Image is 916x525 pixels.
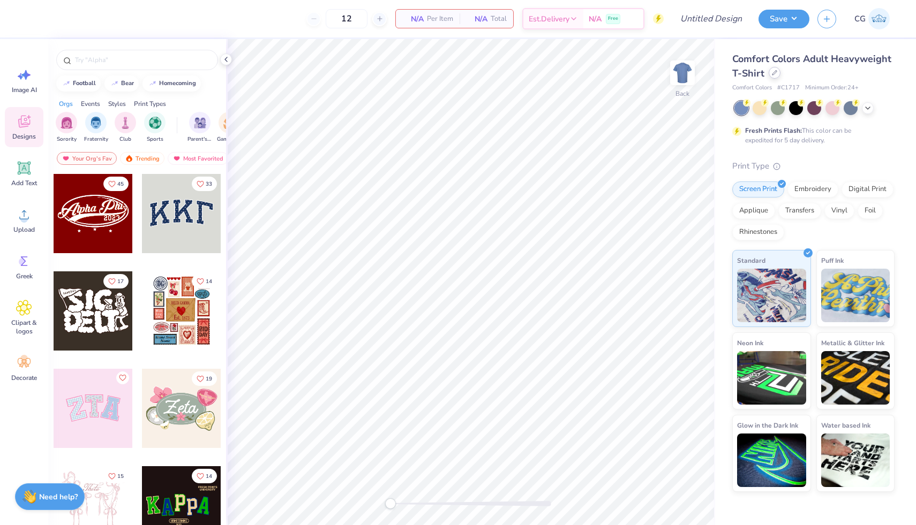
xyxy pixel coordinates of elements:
[529,13,569,25] span: Est. Delivery
[159,80,196,86] div: homecoming
[217,112,242,143] button: filter button
[732,224,784,240] div: Rhinestones
[16,272,33,280] span: Greek
[103,177,129,191] button: Like
[589,13,602,25] span: N/A
[402,13,424,25] span: N/A
[858,203,883,219] div: Foil
[74,55,211,65] input: Try "Alpha"
[192,371,217,386] button: Like
[56,112,77,143] button: filter button
[119,117,131,129] img: Club Image
[192,469,217,483] button: Like
[491,13,507,25] span: Total
[737,337,763,348] span: Neon Ink
[149,117,161,129] img: Sports Image
[778,203,821,219] div: Transfers
[868,8,890,29] img: Carlee Gerke
[326,9,367,28] input: – –
[732,203,775,219] div: Applique
[57,135,77,143] span: Sorority
[745,126,802,135] strong: Fresh Prints Flash:
[108,99,126,109] div: Styles
[821,337,884,348] span: Metallic & Glitter Ink
[104,75,139,92] button: bear
[732,83,772,93] span: Comfort Colors
[11,374,37,382] span: Decorate
[57,152,117,165] div: Your Org's Fav
[223,117,236,129] img: Game Day Image
[206,376,212,382] span: 19
[115,112,136,143] button: filter button
[11,179,37,187] span: Add Text
[192,177,217,191] button: Like
[148,80,157,87] img: trend_line.gif
[759,10,809,28] button: Save
[737,433,806,487] img: Glow in the Dark Ink
[737,420,798,431] span: Glow in the Dark Ink
[206,279,212,284] span: 14
[172,155,181,162] img: most_fav.gif
[61,117,73,129] img: Sorority Image
[777,83,800,93] span: # C1717
[821,433,890,487] img: Water based Ink
[81,99,100,109] div: Events
[850,8,895,29] a: CG
[120,152,164,165] div: Trending
[39,492,78,502] strong: Need help?
[117,474,124,479] span: 15
[13,225,35,234] span: Upload
[121,80,134,86] div: bear
[745,126,877,145] div: This color can be expedited for 5 day delivery.
[821,269,890,322] img: Puff Ink
[110,80,119,87] img: trend_line.gif
[737,269,806,322] img: Standard
[142,75,201,92] button: homecoming
[56,112,77,143] div: filter for Sorority
[116,371,129,384] button: Like
[84,112,108,143] button: filter button
[90,117,102,129] img: Fraternity Image
[854,13,866,25] span: CG
[12,132,36,141] span: Designs
[117,279,124,284] span: 17
[62,155,70,162] img: most_fav.gif
[192,274,217,288] button: Like
[672,8,750,29] input: Untitled Design
[732,160,895,172] div: Print Type
[206,181,212,187] span: 33
[466,13,487,25] span: N/A
[56,75,101,92] button: football
[821,420,870,431] span: Water based Ink
[206,474,212,479] span: 14
[787,181,838,197] div: Embroidery
[84,135,108,143] span: Fraternity
[732,181,784,197] div: Screen Print
[59,99,73,109] div: Orgs
[187,112,212,143] button: filter button
[115,112,136,143] div: filter for Club
[194,117,206,129] img: Parent's Weekend Image
[842,181,894,197] div: Digital Print
[144,112,166,143] button: filter button
[103,469,129,483] button: Like
[119,135,131,143] span: Club
[62,80,71,87] img: trend_line.gif
[675,89,689,98] div: Back
[117,181,124,187] span: 45
[805,83,859,93] span: Minimum Order: 24 +
[821,255,844,266] span: Puff Ink
[187,112,212,143] div: filter for Parent's Weekend
[103,274,129,288] button: Like
[385,498,396,509] div: Accessibility label
[672,62,693,83] img: Back
[187,135,212,143] span: Parent's Weekend
[147,135,163,143] span: Sports
[125,155,133,162] img: trending.gif
[134,99,166,109] div: Print Types
[217,135,242,143] span: Game Day
[608,15,618,22] span: Free
[217,112,242,143] div: filter for Game Day
[144,112,166,143] div: filter for Sports
[6,318,42,336] span: Clipart & logos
